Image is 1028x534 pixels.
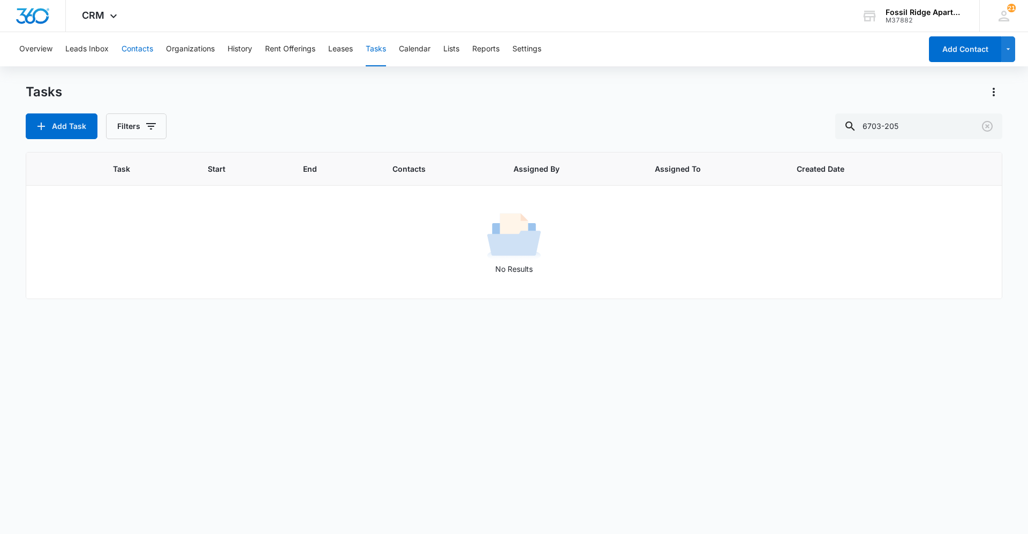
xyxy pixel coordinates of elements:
[228,32,252,66] button: History
[835,113,1002,139] input: Search Tasks
[985,83,1002,101] button: Actions
[366,32,386,66] button: Tasks
[513,163,614,174] span: Assigned By
[82,10,104,21] span: CRM
[929,36,1001,62] button: Add Contact
[399,32,430,66] button: Calendar
[19,32,52,66] button: Overview
[303,163,351,174] span: End
[166,32,215,66] button: Organizations
[26,84,62,100] h1: Tasks
[26,113,97,139] button: Add Task
[886,8,964,17] div: account name
[208,163,262,174] span: Start
[27,263,1001,274] p: No Results
[797,163,899,174] span: Created Date
[265,32,315,66] button: Rent Offerings
[1007,4,1016,12] span: 21
[1007,4,1016,12] div: notifications count
[979,118,996,135] button: Clear
[106,113,167,139] button: Filters
[512,32,541,66] button: Settings
[328,32,353,66] button: Leases
[487,210,541,263] img: No Results
[122,32,153,66] button: Contacts
[392,163,472,174] span: Contacts
[113,163,167,174] span: Task
[472,32,500,66] button: Reports
[443,32,459,66] button: Lists
[886,17,964,24] div: account id
[655,163,755,174] span: Assigned To
[65,32,109,66] button: Leads Inbox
